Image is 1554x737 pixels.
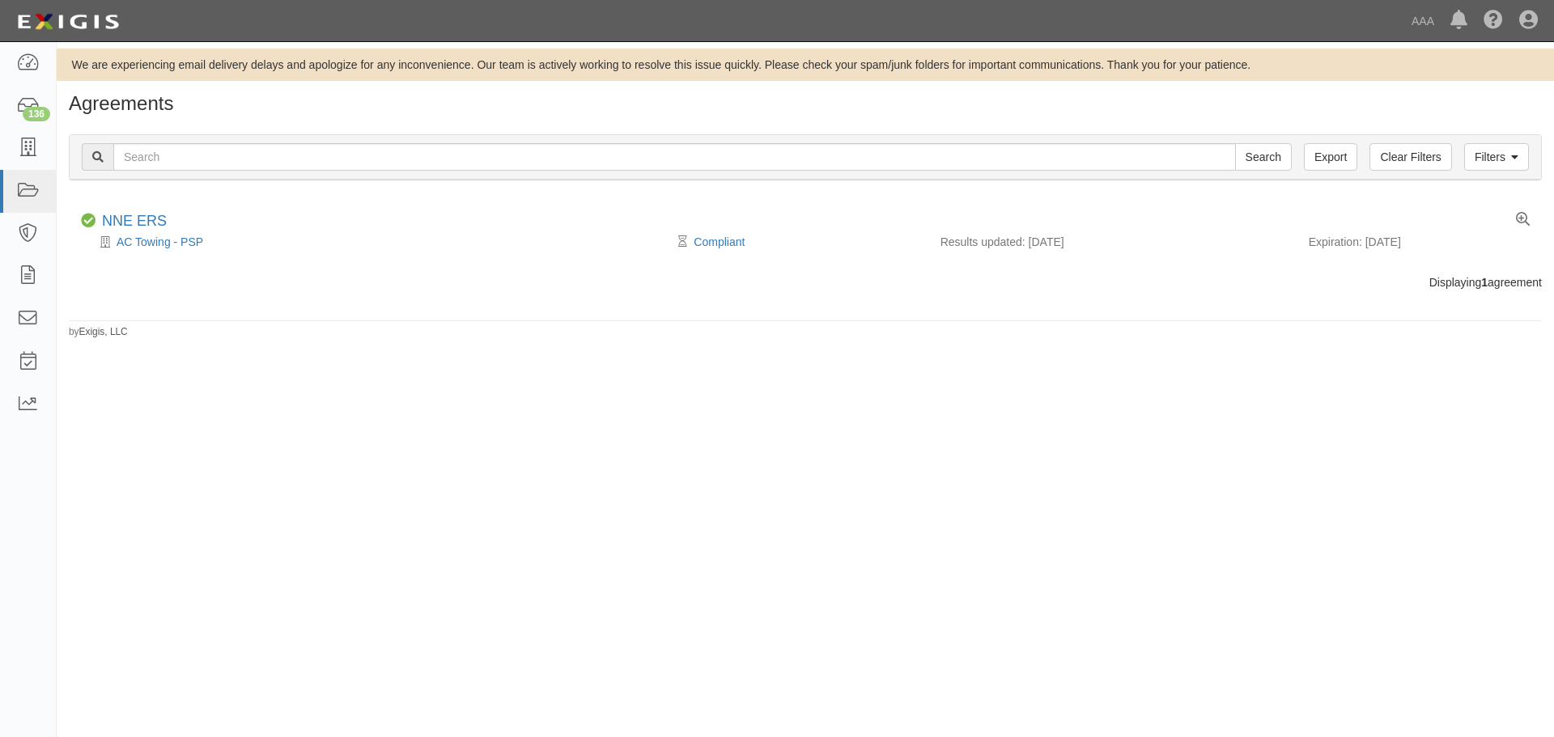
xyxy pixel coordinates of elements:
img: logo-5460c22ac91f19d4615b14bd174203de0afe785f0fc80cf4dbbc73dc1793850b.png [12,7,124,36]
input: Search [1235,143,1292,171]
div: We are experiencing email delivery delays and apologize for any inconvenience. Our team is active... [57,57,1554,73]
a: NNE ERS [102,213,167,229]
div: 136 [23,107,50,121]
div: AC Towing - PSP [81,234,682,250]
a: AC Towing - PSP [117,235,203,248]
input: Search [113,143,1236,171]
div: Expiration: [DATE] [1309,234,1530,250]
div: Results updated: [DATE] [940,234,1284,250]
a: Export [1304,143,1357,171]
a: Exigis, LLC [79,326,128,337]
a: AAA [1403,5,1442,37]
i: Pending Review [678,236,687,248]
small: by [69,325,128,339]
a: Filters [1464,143,1529,171]
div: NNE ERS [102,213,167,231]
i: Compliant [81,214,96,228]
div: Displaying agreement [57,274,1554,290]
a: Clear Filters [1369,143,1451,171]
b: 1 [1481,276,1488,289]
h1: Agreements [69,93,1542,114]
i: Help Center - Complianz [1484,11,1503,31]
a: Compliant [694,235,745,248]
a: View results summary [1516,213,1530,227]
